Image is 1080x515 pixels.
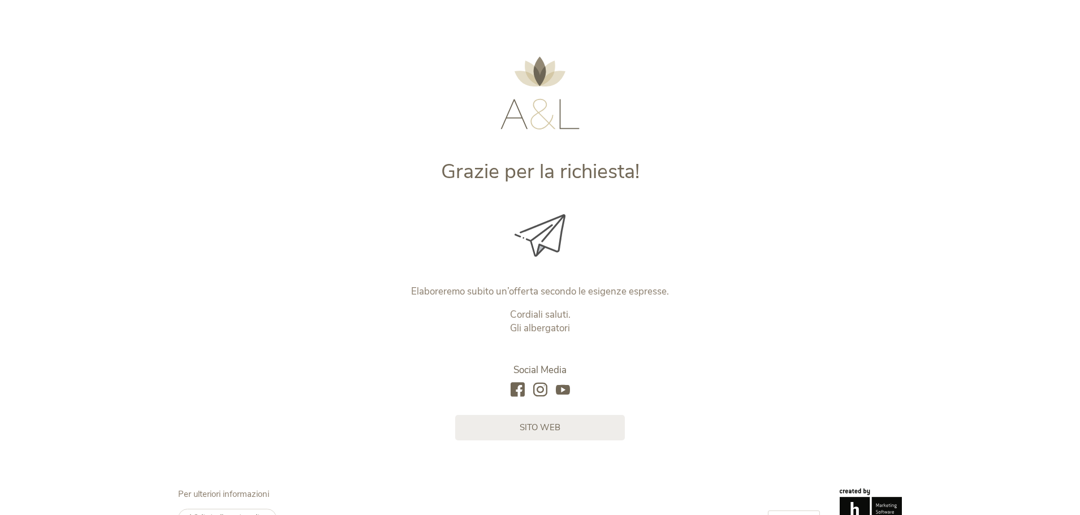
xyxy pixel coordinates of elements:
[556,383,570,398] a: youtube
[500,57,580,129] img: AMONTI & LUNARIS Wellnessresort
[513,363,567,376] span: Social Media
[520,422,560,434] span: sito web
[441,158,640,185] span: Grazie per la richiesta!
[304,285,776,298] p: Elaboreremo subito un’offerta secondo le esigenze espresse.
[178,488,269,500] span: Per ulteriori informazioni
[304,308,776,335] p: Cordiali saluti. Gli albergatori
[533,383,547,398] a: instagram
[455,415,625,440] a: sito web
[511,383,525,398] a: facebook
[515,214,565,257] img: Grazie per la richiesta!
